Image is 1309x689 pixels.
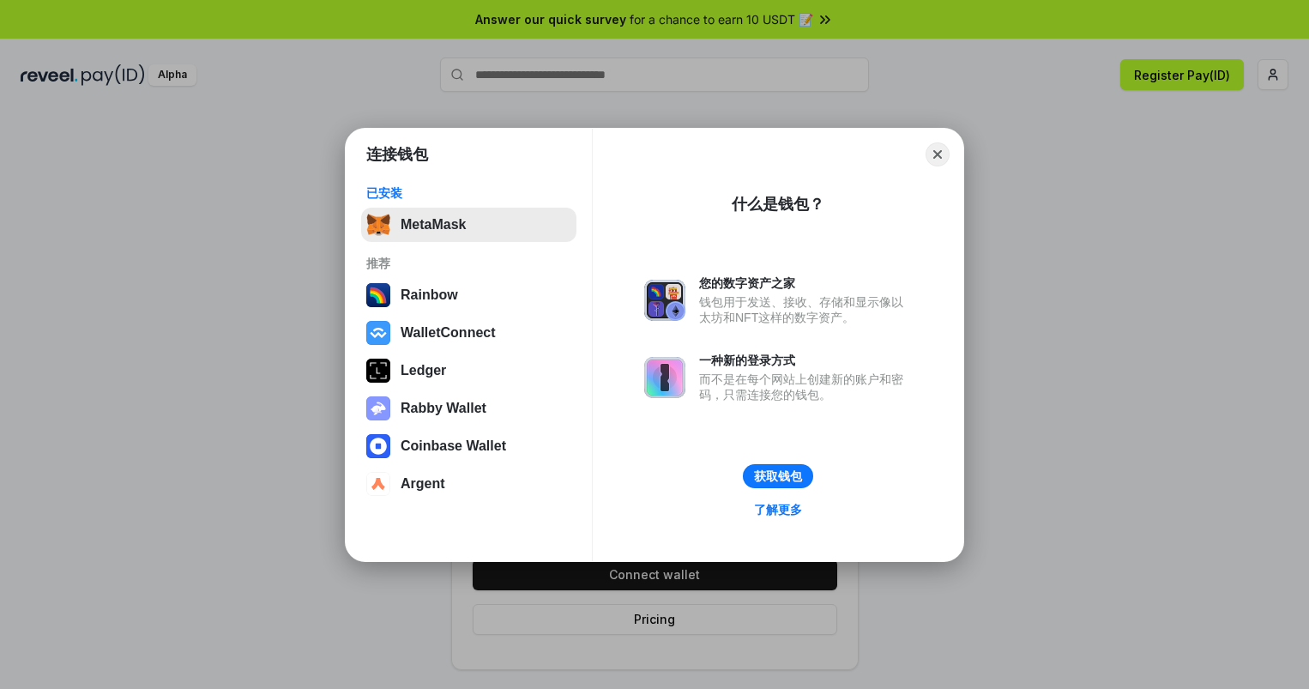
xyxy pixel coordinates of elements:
img: svg+xml,%3Csvg%20xmlns%3D%22http%3A%2F%2Fwww.w3.org%2F2000%2Fsvg%22%20fill%3D%22none%22%20viewBox... [644,357,685,398]
div: 获取钱包 [754,468,802,484]
button: MetaMask [361,208,576,242]
img: svg+xml,%3Csvg%20fill%3D%22none%22%20height%3D%2233%22%20viewBox%3D%220%200%2035%2033%22%20width%... [366,213,390,237]
img: svg+xml,%3Csvg%20xmlns%3D%22http%3A%2F%2Fwww.w3.org%2F2000%2Fsvg%22%20width%3D%2228%22%20height%3... [366,359,390,383]
div: WalletConnect [401,325,496,341]
img: svg+xml,%3Csvg%20xmlns%3D%22http%3A%2F%2Fwww.w3.org%2F2000%2Fsvg%22%20fill%3D%22none%22%20viewBox... [644,280,685,321]
div: Argent [401,476,445,492]
div: 钱包用于发送、接收、存储和显示像以太坊和NFT这样的数字资产。 [699,294,912,325]
div: 而不是在每个网站上创建新的账户和密码，只需连接您的钱包。 [699,372,912,402]
img: svg+xml,%3Csvg%20width%3D%22120%22%20height%3D%22120%22%20viewBox%3D%220%200%20120%20120%22%20fil... [366,283,390,307]
div: 了解更多 [754,502,802,517]
button: Coinbase Wallet [361,429,576,463]
a: 了解更多 [744,499,812,521]
div: MetaMask [401,217,466,233]
div: 您的数字资产之家 [699,275,912,291]
div: Rainbow [401,287,458,303]
div: Rabby Wallet [401,401,486,416]
div: 已安装 [366,185,571,201]
img: svg+xml,%3Csvg%20width%3D%2228%22%20height%3D%2228%22%20viewBox%3D%220%200%2028%2028%22%20fill%3D... [366,434,390,458]
button: Argent [361,467,576,501]
img: svg+xml,%3Csvg%20width%3D%2228%22%20height%3D%2228%22%20viewBox%3D%220%200%2028%2028%22%20fill%3D... [366,472,390,496]
img: svg+xml,%3Csvg%20width%3D%2228%22%20height%3D%2228%22%20viewBox%3D%220%200%2028%2028%22%20fill%3D... [366,321,390,345]
div: 一种新的登录方式 [699,353,912,368]
button: 获取钱包 [743,464,813,488]
h1: 连接钱包 [366,144,428,165]
button: WalletConnect [361,316,576,350]
div: Coinbase Wallet [401,438,506,454]
button: Close [926,142,950,166]
div: 什么是钱包？ [732,194,824,215]
button: Rabby Wallet [361,391,576,426]
button: Ledger [361,354,576,388]
div: Ledger [401,363,446,378]
img: svg+xml,%3Csvg%20xmlns%3D%22http%3A%2F%2Fwww.w3.org%2F2000%2Fsvg%22%20fill%3D%22none%22%20viewBox... [366,396,390,420]
div: 推荐 [366,256,571,271]
button: Rainbow [361,278,576,312]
